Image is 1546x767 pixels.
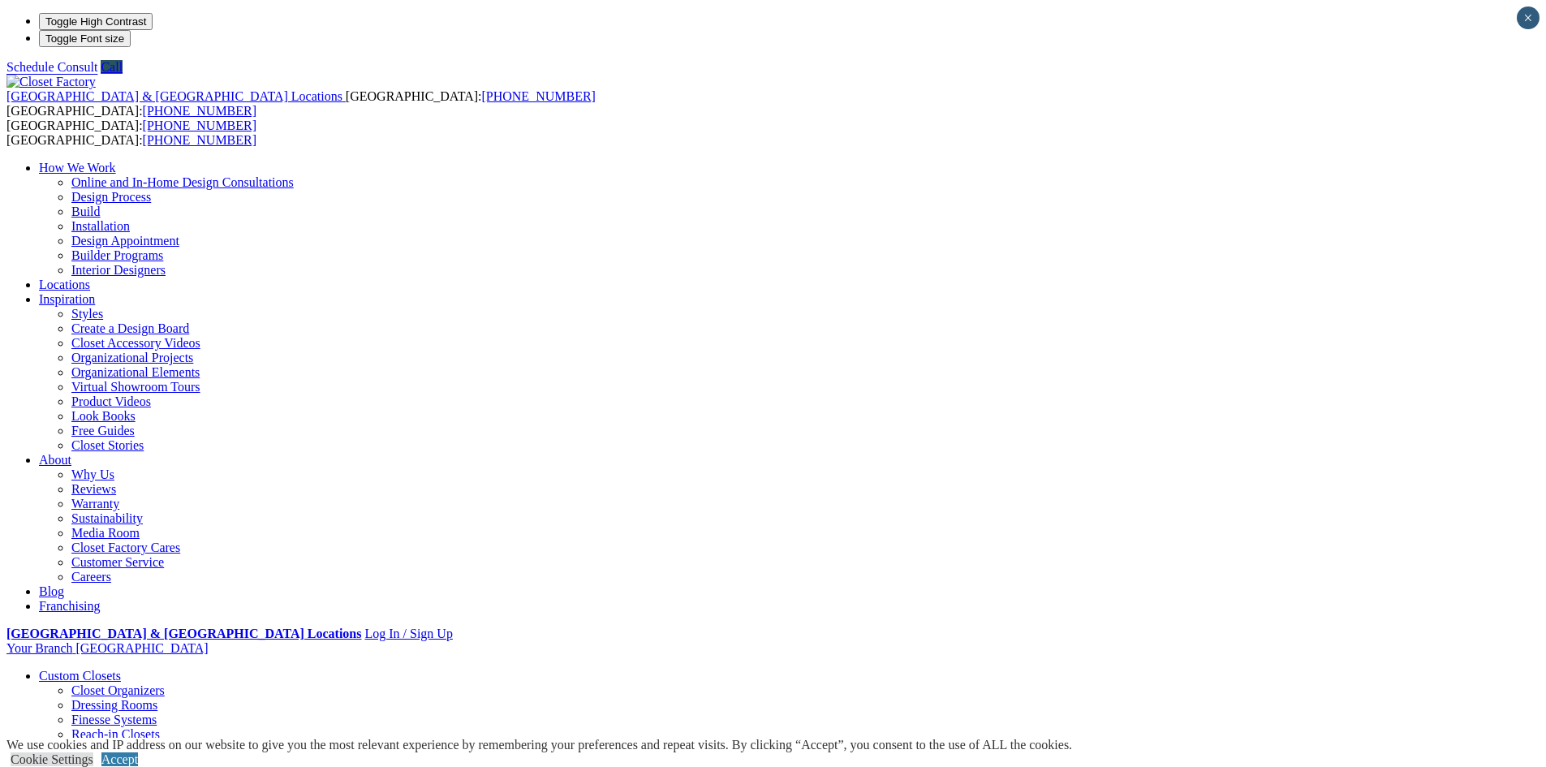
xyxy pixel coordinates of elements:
[39,453,71,467] a: About
[71,336,200,350] a: Closet Accessory Videos
[6,89,342,103] span: [GEOGRAPHIC_DATA] & [GEOGRAPHIC_DATA] Locations
[71,394,151,408] a: Product Videos
[71,365,200,379] a: Organizational Elements
[71,698,157,712] a: Dressing Rooms
[71,409,136,423] a: Look Books
[39,599,101,613] a: Franchising
[71,468,114,481] a: Why Us
[71,526,140,540] a: Media Room
[45,32,124,45] span: Toggle Font size
[71,380,200,394] a: Virtual Showroom Tours
[101,60,123,74] a: Call
[39,292,95,306] a: Inspiration
[6,60,97,74] a: Schedule Consult
[71,541,180,554] a: Closet Factory Cares
[143,118,256,132] a: [PHONE_NUMBER]
[71,175,294,189] a: Online and In-Home Design Consultations
[75,641,208,655] span: [GEOGRAPHIC_DATA]
[39,278,90,291] a: Locations
[364,627,452,640] a: Log In / Sign Up
[71,190,151,204] a: Design Process
[11,752,93,766] a: Cookie Settings
[143,104,256,118] a: [PHONE_NUMBER]
[1517,6,1540,29] button: Close
[39,13,153,30] button: Toggle High Contrast
[6,627,361,640] a: [GEOGRAPHIC_DATA] & [GEOGRAPHIC_DATA] Locations
[6,75,96,89] img: Closet Factory
[39,30,131,47] button: Toggle Font size
[71,713,157,726] a: Finesse Systems
[6,641,72,655] span: Your Branch
[39,669,121,683] a: Custom Closets
[71,307,103,321] a: Styles
[45,15,146,28] span: Toggle High Contrast
[71,205,101,218] a: Build
[143,133,256,147] a: [PHONE_NUMBER]
[6,118,256,147] span: [GEOGRAPHIC_DATA]: [GEOGRAPHIC_DATA]:
[71,497,119,511] a: Warranty
[71,351,193,364] a: Organizational Projects
[71,321,189,335] a: Create a Design Board
[71,727,160,741] a: Reach-in Closets
[71,248,163,262] a: Builder Programs
[6,738,1072,752] div: We use cookies and IP address on our website to give you the most relevant experience by remember...
[71,263,166,277] a: Interior Designers
[481,89,595,103] a: [PHONE_NUMBER]
[6,89,346,103] a: [GEOGRAPHIC_DATA] & [GEOGRAPHIC_DATA] Locations
[39,584,64,598] a: Blog
[71,482,116,496] a: Reviews
[71,438,144,452] a: Closet Stories
[71,234,179,248] a: Design Appointment
[71,424,135,437] a: Free Guides
[71,570,111,584] a: Careers
[6,641,209,655] a: Your Branch [GEOGRAPHIC_DATA]
[71,555,164,569] a: Customer Service
[39,161,116,175] a: How We Work
[71,511,143,525] a: Sustainability
[6,89,596,118] span: [GEOGRAPHIC_DATA]: [GEOGRAPHIC_DATA]:
[71,683,165,697] a: Closet Organizers
[71,219,130,233] a: Installation
[101,752,138,766] a: Accept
